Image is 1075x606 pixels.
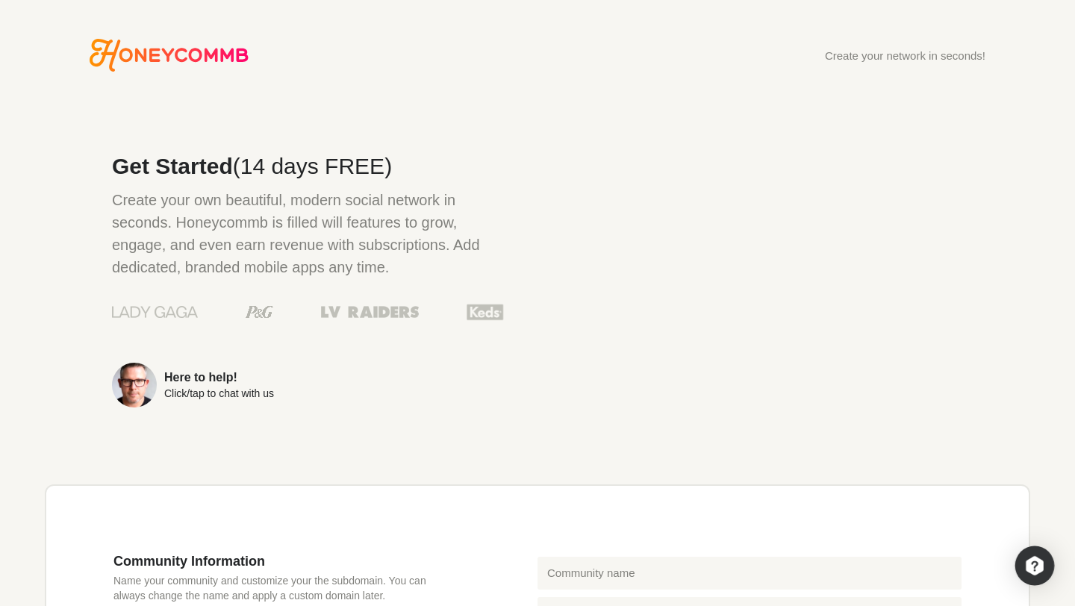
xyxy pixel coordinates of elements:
[112,189,504,278] p: Create your own beautiful, modern social network in seconds. Honeycommb is filled will features t...
[112,363,157,407] img: Sean
[233,154,392,178] span: (14 days FREE)
[246,306,273,318] img: Procter & Gamble
[467,302,504,322] img: Keds
[321,306,419,318] img: Las Vegas Raiders
[164,372,274,384] div: Here to help!
[1015,546,1055,586] div: Open Intercom Messenger
[164,388,274,399] div: Click/tap to chat with us
[113,553,448,569] h3: Community Information
[825,50,985,61] div: Create your network in seconds!
[112,301,198,323] img: Lady Gaga
[113,573,448,603] p: Name your community and customize your the subdomain. You can always change the name and apply a ...
[112,155,504,178] h2: Get Started
[112,363,504,407] a: Here to help!Click/tap to chat with us
[571,429,963,440] p: Honeycommb: Getting started and what you get in 49 seconds
[90,39,249,72] a: Go to Honeycommb homepage
[537,557,962,590] input: Community name
[90,39,249,72] svg: Honeycommb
